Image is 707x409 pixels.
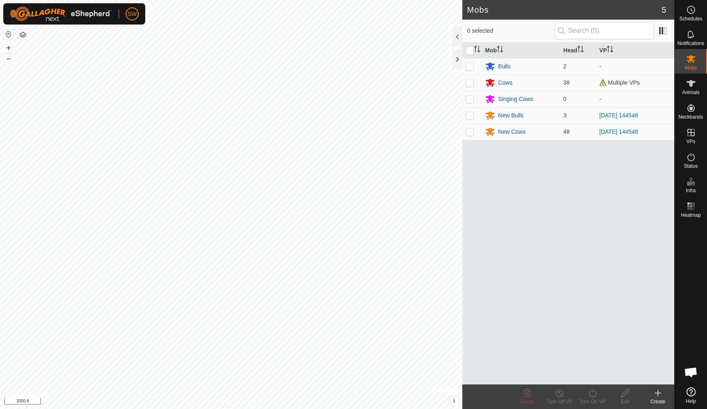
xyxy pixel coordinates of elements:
a: [DATE] 144548 [599,128,638,135]
span: 48 [563,128,570,135]
span: i [453,397,455,404]
div: Singing Cows [498,95,534,103]
span: Neckbands [678,115,703,119]
p-sorticon: Activate to sort [577,47,584,54]
span: Schedules [679,16,702,21]
a: Privacy Policy [199,398,230,406]
th: Head [560,43,596,58]
span: Notifications [678,41,704,46]
p-sorticon: Activate to sort [607,47,613,54]
span: Animals [682,90,700,95]
p-sorticon: Activate to sort [497,47,503,54]
div: Create [642,398,674,405]
img: Gallagher Logo [10,7,112,21]
span: VPs [686,139,695,144]
div: New Cows [498,128,526,136]
div: Bulls [498,62,511,71]
span: Heatmap [681,213,701,218]
button: i [450,396,459,405]
td: - [596,58,674,74]
td: - [596,91,674,107]
span: 38 [563,79,570,86]
div: Cows [498,79,513,87]
span: Help [686,399,696,404]
a: Contact Us [239,398,263,406]
span: SW [128,10,137,18]
span: 5 [662,4,666,16]
h2: Mobs [467,5,662,15]
span: 0 [563,96,567,102]
span: Status [684,164,698,169]
span: Infra [686,188,696,193]
a: Help [675,384,707,407]
a: [DATE] 144548 [599,112,638,119]
div: Turn Off VP [543,398,576,405]
span: Delete [520,399,534,405]
span: 0 selected [467,27,555,35]
div: New Bulls [498,111,524,120]
th: VP [596,43,674,58]
p-sorticon: Activate to sort [474,47,480,54]
div: Turn On VP [576,398,609,405]
button: + [4,43,14,53]
span: Multiple VPs [599,79,640,86]
input: Search (S) [555,22,654,39]
span: Mobs [685,65,697,70]
button: – [4,54,14,63]
button: Reset Map [4,29,14,39]
div: Edit [609,398,642,405]
button: Map Layers [18,30,28,40]
span: 3 [563,112,567,119]
div: Open chat [679,360,703,384]
span: 2 [563,63,567,70]
th: Mob [482,43,560,58]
